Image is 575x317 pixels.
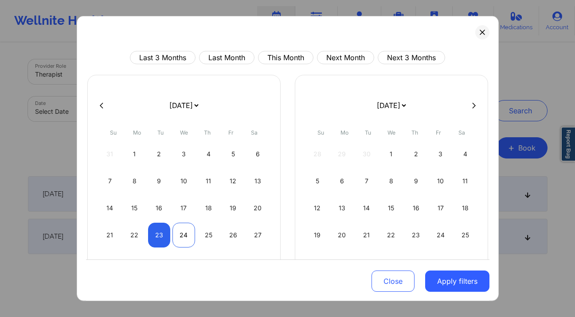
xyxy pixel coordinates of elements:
[246,196,269,220] div: Sat Sep 20 2025
[172,142,195,166] div: Wed Sep 03 2025
[331,250,353,274] div: Mon Oct 27 2025
[380,142,403,166] div: Wed Oct 01 2025
[222,196,244,220] div: Fri Sep 19 2025
[197,169,220,193] div: Thu Sep 11 2025
[204,129,211,136] abbr: Thursday
[99,250,121,274] div: Sun Sep 28 2025
[123,250,146,274] div: Mon Sep 29 2025
[380,169,403,193] div: Wed Oct 08 2025
[405,142,427,166] div: Thu Oct 02 2025
[99,223,121,247] div: Sun Sep 21 2025
[458,129,465,136] abbr: Saturday
[356,196,378,220] div: Tue Oct 14 2025
[317,129,324,136] abbr: Sunday
[246,169,269,193] div: Sat Sep 13 2025
[405,223,427,247] div: Thu Oct 23 2025
[222,223,244,247] div: Fri Sep 26 2025
[405,196,427,220] div: Thu Oct 16 2025
[197,223,220,247] div: Thu Sep 25 2025
[172,169,195,193] div: Wed Sep 10 2025
[405,169,427,193] div: Thu Oct 09 2025
[148,196,171,220] div: Tue Sep 16 2025
[425,271,489,292] button: Apply filters
[372,271,415,292] button: Close
[222,169,244,193] div: Fri Sep 12 2025
[222,142,244,166] div: Fri Sep 05 2025
[317,51,374,64] button: Next Month
[148,169,171,193] div: Tue Sep 09 2025
[380,223,403,247] div: Wed Oct 22 2025
[387,129,395,136] abbr: Wednesday
[199,51,254,64] button: Last Month
[331,169,353,193] div: Mon Oct 06 2025
[380,196,403,220] div: Wed Oct 15 2025
[197,196,220,220] div: Thu Sep 18 2025
[365,129,371,136] abbr: Tuesday
[429,223,452,247] div: Fri Oct 24 2025
[172,196,195,220] div: Wed Sep 17 2025
[306,169,329,193] div: Sun Oct 05 2025
[148,250,171,274] div: Tue Sep 30 2025
[454,196,477,220] div: Sat Oct 18 2025
[429,196,452,220] div: Fri Oct 17 2025
[258,51,313,64] button: This Month
[306,223,329,247] div: Sun Oct 19 2025
[429,250,452,274] div: Fri Oct 31 2025
[130,51,196,64] button: Last 3 Months
[246,223,269,247] div: Sat Sep 27 2025
[405,250,427,274] div: Thu Oct 30 2025
[356,223,378,247] div: Tue Oct 21 2025
[228,129,234,136] abbr: Friday
[380,250,403,274] div: Wed Oct 29 2025
[99,169,121,193] div: Sun Sep 07 2025
[251,129,258,136] abbr: Saturday
[454,142,477,166] div: Sat Oct 04 2025
[331,196,353,220] div: Mon Oct 13 2025
[148,223,171,247] div: Tue Sep 23 2025
[454,169,477,193] div: Sat Oct 11 2025
[123,142,146,166] div: Mon Sep 01 2025
[411,129,418,136] abbr: Thursday
[340,129,348,136] abbr: Monday
[99,196,121,220] div: Sun Sep 14 2025
[306,196,329,220] div: Sun Oct 12 2025
[429,169,452,193] div: Fri Oct 10 2025
[180,129,188,136] abbr: Wednesday
[356,169,378,193] div: Tue Oct 07 2025
[197,142,220,166] div: Thu Sep 04 2025
[331,223,353,247] div: Mon Oct 20 2025
[172,223,195,247] div: Wed Sep 24 2025
[133,129,141,136] abbr: Monday
[148,142,171,166] div: Tue Sep 02 2025
[454,223,477,247] div: Sat Oct 25 2025
[123,169,146,193] div: Mon Sep 08 2025
[436,129,441,136] abbr: Friday
[429,142,452,166] div: Fri Oct 03 2025
[157,129,164,136] abbr: Tuesday
[356,250,378,274] div: Tue Oct 28 2025
[123,196,146,220] div: Mon Sep 15 2025
[246,142,269,166] div: Sat Sep 06 2025
[306,250,329,274] div: Sun Oct 26 2025
[378,51,445,64] button: Next 3 Months
[123,223,146,247] div: Mon Sep 22 2025
[110,129,117,136] abbr: Sunday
